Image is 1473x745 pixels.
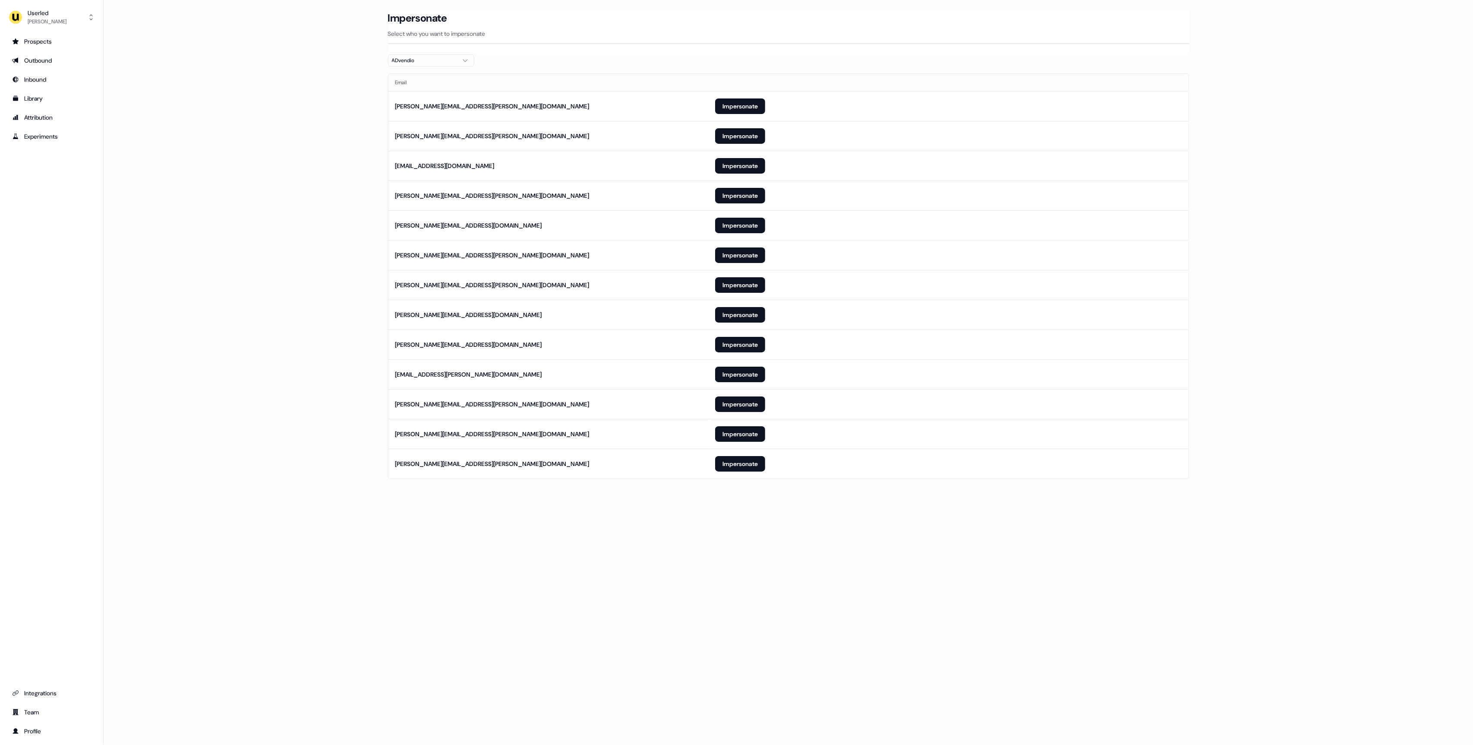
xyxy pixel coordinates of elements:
button: Impersonate [715,247,765,263]
button: Impersonate [715,158,765,174]
button: Impersonate [715,188,765,203]
div: Attribution [12,113,91,122]
div: ADvendio [392,56,457,65]
a: Go to integrations [7,686,96,700]
div: [PERSON_NAME][EMAIL_ADDRESS][PERSON_NAME][DOMAIN_NAME] [395,132,590,140]
button: Impersonate [715,396,765,412]
div: [PERSON_NAME][EMAIL_ADDRESS][PERSON_NAME][DOMAIN_NAME] [395,281,590,289]
button: Impersonate [715,456,765,472]
div: [PERSON_NAME][EMAIL_ADDRESS][PERSON_NAME][DOMAIN_NAME] [395,102,590,111]
div: [EMAIL_ADDRESS][DOMAIN_NAME] [395,162,495,170]
div: Team [12,708,91,716]
button: ADvendio [388,54,474,67]
a: Go to prospects [7,35,96,48]
a: Go to templates [7,92,96,105]
button: Impersonate [715,218,765,233]
div: [PERSON_NAME] [28,17,66,26]
div: [PERSON_NAME][EMAIL_ADDRESS][PERSON_NAME][DOMAIN_NAME] [395,460,590,468]
button: Userled[PERSON_NAME] [7,7,96,28]
a: Go to team [7,705,96,719]
button: Impersonate [715,367,765,382]
h3: Impersonate [388,12,447,25]
button: Impersonate [715,307,765,323]
div: [PERSON_NAME][EMAIL_ADDRESS][PERSON_NAME][DOMAIN_NAME] [395,191,590,200]
div: Outbound [12,56,91,65]
button: Impersonate [715,426,765,442]
button: Impersonate [715,277,765,293]
button: Impersonate [715,337,765,352]
a: Go to experiments [7,130,96,143]
a: Go to Inbound [7,73,96,86]
div: [PERSON_NAME][EMAIL_ADDRESS][PERSON_NAME][DOMAIN_NAME] [395,251,590,260]
a: Go to outbound experience [7,54,96,67]
div: Profile [12,727,91,735]
a: Go to profile [7,724,96,738]
div: Integrations [12,689,91,697]
th: Email [388,74,709,91]
div: Experiments [12,132,91,141]
div: [EMAIL_ADDRESS][PERSON_NAME][DOMAIN_NAME] [395,370,542,379]
div: Userled [28,9,66,17]
button: Impersonate [715,128,765,144]
div: [PERSON_NAME][EMAIL_ADDRESS][DOMAIN_NAME] [395,221,542,230]
div: Inbound [12,75,91,84]
div: Library [12,94,91,103]
button: Impersonate [715,98,765,114]
div: [PERSON_NAME][EMAIL_ADDRESS][PERSON_NAME][DOMAIN_NAME] [395,430,590,438]
div: Prospects [12,37,91,46]
p: Select who you want to impersonate [388,29,1189,38]
div: [PERSON_NAME][EMAIL_ADDRESS][DOMAIN_NAME] [395,340,542,349]
a: Go to attribution [7,111,96,124]
div: [PERSON_NAME][EMAIL_ADDRESS][DOMAIN_NAME] [395,311,542,319]
div: [PERSON_NAME][EMAIL_ADDRESS][PERSON_NAME][DOMAIN_NAME] [395,400,590,409]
